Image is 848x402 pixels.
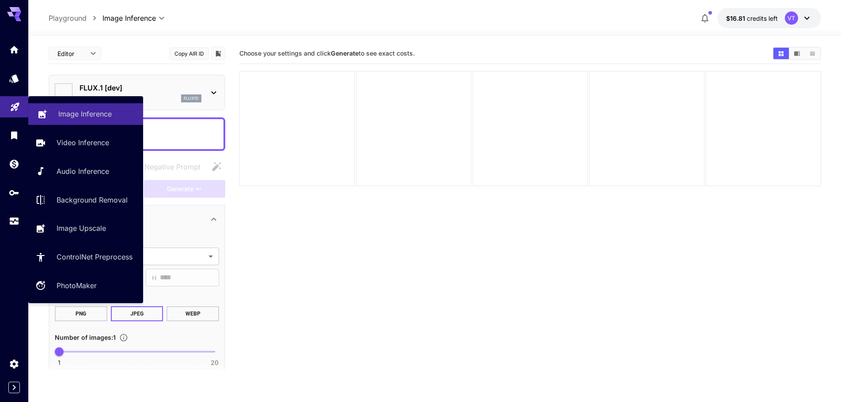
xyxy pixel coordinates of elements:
div: Playground [10,99,20,110]
span: Number of images : 1 [55,334,116,341]
span: Choose your settings and click to see exact costs. [239,49,415,57]
div: Show media in grid viewShow media in video viewShow media in list view [772,47,821,60]
button: Show media in list view [805,48,820,59]
button: Specify how many images to generate in a single request. Each image generation will be charged se... [116,333,132,342]
button: Add to library [214,48,222,59]
button: Show media in grid view [773,48,789,59]
button: Copy AIR ID [169,47,209,60]
button: WEBP [167,306,219,321]
span: Editor [57,49,85,58]
button: Show media in video view [789,48,805,59]
button: Expand sidebar [8,382,20,393]
a: Audio Inference [28,161,143,182]
div: Home [9,44,19,55]
button: $16.81226 [717,8,821,28]
div: Wallet [9,158,19,169]
button: JPEG [111,306,163,321]
p: Background Removal [57,195,128,205]
nav: breadcrumb [49,13,102,23]
a: ControlNet Preprocess [28,246,143,268]
div: VT [785,11,798,25]
p: Image Inference [58,109,112,119]
div: Usage [9,216,19,227]
p: Playground [49,13,87,23]
div: $16.81226 [726,14,778,23]
p: PhotoMaker [57,280,97,291]
span: Negative prompts are not compatible with the selected model. [127,161,208,172]
div: API Keys [9,187,19,198]
span: Negative Prompt [144,162,201,172]
p: Video Inference [57,137,109,148]
p: Audio Inference [57,166,109,177]
span: $16.81 [726,15,747,22]
div: Library [9,130,19,141]
div: Models [9,73,19,84]
p: Image Upscale [57,223,106,233]
span: 20 [211,358,219,367]
p: flux1d [184,95,199,101]
a: Background Removal [28,189,143,210]
span: H [152,273,156,283]
a: Image Inference [28,103,143,125]
button: PNG [55,306,107,321]
span: credits left [747,15,778,22]
a: PhotoMaker [28,275,143,297]
a: Image Upscale [28,218,143,239]
a: Video Inference [28,132,143,154]
span: Image Inference [102,13,156,23]
p: FLUX.1 [dev] [79,83,201,93]
p: ControlNet Preprocess [57,252,132,262]
b: Generate [331,49,359,57]
div: Settings [9,358,19,369]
